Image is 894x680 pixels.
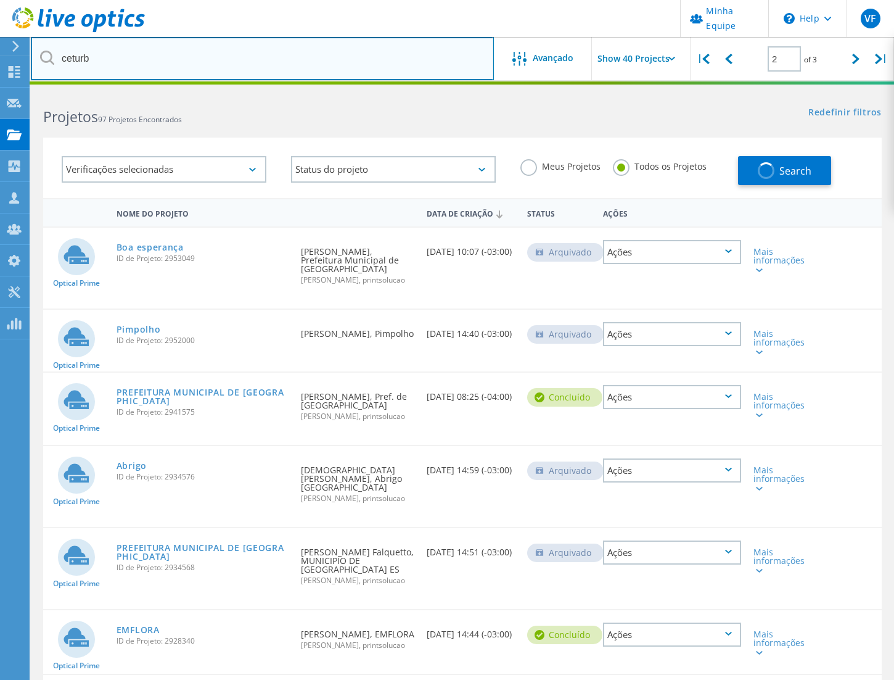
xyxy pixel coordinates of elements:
[98,114,182,125] span: 97 Projetos Encontrados
[117,637,289,645] span: ID de Projeto: 2928340
[295,373,420,433] div: [PERSON_NAME], Pref. de [GEOGRAPHIC_DATA]
[301,642,414,649] span: [PERSON_NAME], printsolucao
[808,108,882,118] a: Redefinir filtros
[291,156,496,183] div: Status do projeto
[301,413,414,420] span: [PERSON_NAME], printsolucao
[295,528,420,597] div: [PERSON_NAME] Falquetto, MUNICIPIO DE [GEOGRAPHIC_DATA] ES
[864,14,876,23] span: VF
[753,247,808,273] div: Mais informações
[117,408,289,416] span: ID de Projeto: 2941575
[53,580,100,587] span: Optical Prime
[117,255,289,262] span: ID de Projeto: 2953049
[753,392,808,418] div: Mais informações
[53,662,100,670] span: Optical Prime
[301,495,414,502] span: [PERSON_NAME], printsolucao
[527,325,604,344] div: Arquivado
[603,385,742,409] div: Ações
[117,243,184,252] a: Boa esperança
[533,54,573,62] span: Avançado
[301,577,414,584] span: [PERSON_NAME], printsolucao
[301,276,414,284] span: [PERSON_NAME], printsolucao
[613,159,707,171] label: Todos os Projetos
[295,228,420,296] div: [PERSON_NAME], Prefeitura Municipal de [GEOGRAPHIC_DATA]
[691,37,716,81] div: |
[53,425,100,432] span: Optical Prime
[779,164,811,178] span: Search
[31,37,494,80] input: Pesquisar projetos por nome, proprietário, ID, empresa, etc
[117,462,147,470] a: Abrigo
[527,462,604,480] div: Arquivado
[420,610,521,651] div: [DATE] 14:44 (-03:00)
[117,544,289,561] a: PREFEITURA MUNICIPAL DE [GEOGRAPHIC_DATA]
[117,388,289,405] a: PREFEITURA MUNICIPAL DE [GEOGRAPHIC_DATA]
[420,446,521,487] div: [DATE] 14:59 (-03:00)
[603,623,742,647] div: Ações
[753,630,808,656] div: Mais informações
[527,243,604,262] div: Arquivado
[527,388,602,407] div: Concluído
[420,201,521,225] div: Data de Criação
[53,280,100,287] span: Optical Prime
[753,330,808,355] div: Mais informações
[603,458,742,483] div: Ações
[53,362,100,369] span: Optical Prime
[804,54,817,65] span: of 3
[521,201,596,224] div: Status
[603,322,742,346] div: Ações
[117,626,160,634] a: EMFLORA
[295,610,420,661] div: [PERSON_NAME], EMFLORA
[420,528,521,569] div: [DATE] 14:51 (-03:00)
[110,201,295,224] div: Nome do Projeto
[869,37,894,81] div: |
[420,310,521,350] div: [DATE] 14:40 (-03:00)
[117,564,289,571] span: ID de Projeto: 2934568
[753,466,808,492] div: Mais informações
[603,240,742,264] div: Ações
[53,498,100,505] span: Optical Prime
[738,156,831,185] button: Search
[295,310,420,350] div: [PERSON_NAME], Pimpolho
[527,626,602,644] div: Concluído
[117,325,161,334] a: Pimpolho
[12,26,145,35] a: Live Optics Dashboard
[420,373,521,413] div: [DATE] 08:25 (-04:00)
[753,548,808,574] div: Mais informações
[117,473,289,481] span: ID de Projeto: 2934576
[295,446,420,515] div: [DEMOGRAPHIC_DATA][PERSON_NAME], Abrigo [GEOGRAPHIC_DATA]
[420,228,521,268] div: [DATE] 10:07 (-03:00)
[597,201,748,224] div: Ações
[784,13,795,24] svg: \n
[117,337,289,344] span: ID de Projeto: 2952000
[520,159,601,171] label: Meus Projetos
[43,107,98,126] b: Projetos
[603,541,742,565] div: Ações
[527,544,604,562] div: Arquivado
[62,156,266,183] div: Verificações selecionadas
